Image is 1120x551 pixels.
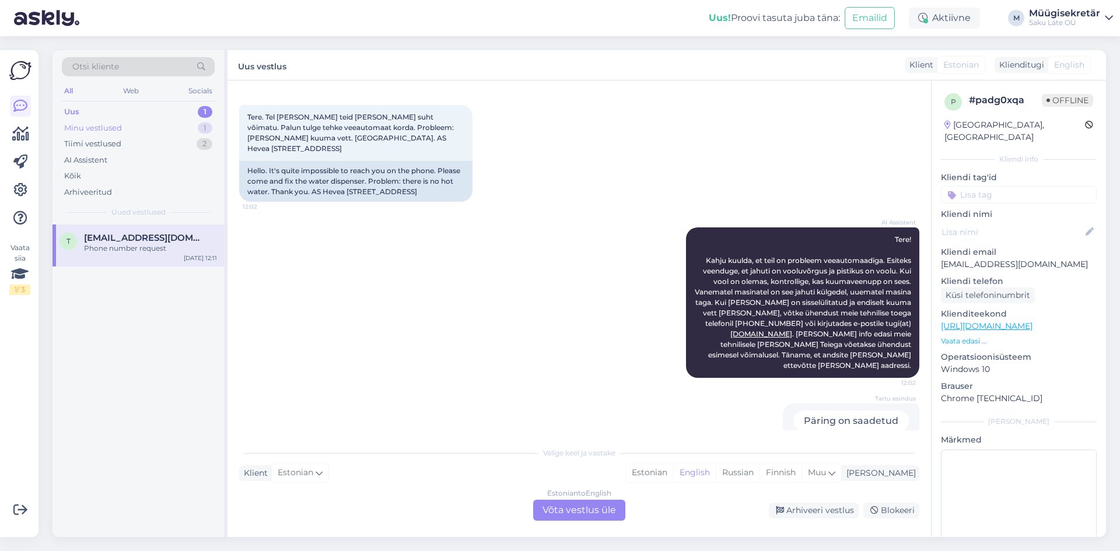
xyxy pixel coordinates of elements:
span: Estonian [278,466,313,479]
div: Kliendi info [941,154,1097,164]
input: Lisa nimi [942,226,1083,238]
div: All [62,83,75,99]
div: [PERSON_NAME] [941,416,1097,427]
b: Uus! [709,12,731,23]
div: Russian [716,464,759,482]
div: Küsi telefoninumbrit [941,287,1035,303]
p: Kliendi email [941,246,1097,258]
span: English [1054,59,1084,71]
div: Tiimi vestlused [64,138,121,150]
div: Klient [905,59,933,71]
span: Offline [1042,94,1093,107]
div: Uus [64,106,79,118]
div: Blokeeri [863,503,919,518]
div: 1 [198,122,212,134]
span: 12:02 [243,202,286,211]
div: Klienditugi [995,59,1044,71]
div: 1 [198,106,212,118]
p: Operatsioonisüsteem [941,351,1097,363]
div: Saku Läte OÜ [1029,18,1100,27]
div: Klient [239,467,268,479]
div: 2 [197,138,212,150]
div: Phone number request [84,243,217,254]
span: Estonian [943,59,979,71]
div: Kõik [64,170,81,182]
div: # padg0xqa [969,93,1042,107]
div: [DATE] 12:11 [184,254,217,262]
div: Hello. It's quite impossible to reach you on the phone. Please come and fix the water dispenser. ... [239,161,473,202]
span: Uued vestlused [111,207,166,217]
input: Lisa tag [941,186,1097,203]
div: Arhiveeri vestlus [769,503,859,518]
div: Võta vestlus üle [533,500,625,521]
div: Müügisekretär [1029,9,1100,18]
span: toomas@hevea.ee [84,233,205,243]
a: [URL][DOMAIN_NAME] [941,321,1032,331]
span: AI Assistent [872,218,916,227]
span: Tere! Kahju kuulda, et teil on probleem veeautomaadiga. Esiteks veenduge, et jahuti on vooluvõrgu... [695,235,913,370]
a: MüügisekretärSaku Läte OÜ [1029,9,1113,27]
span: Tartu esindus [872,394,916,403]
p: Vaata edasi ... [941,336,1097,346]
span: Muu [808,467,826,478]
div: M [1008,10,1024,26]
p: Kliendi telefon [941,275,1097,287]
p: Kliendi tag'id [941,171,1097,184]
span: p [951,97,956,106]
div: Finnish [759,464,801,482]
span: Otsi kliente [72,61,119,73]
div: Arhiveeritud [64,187,112,198]
a: [DOMAIN_NAME] [730,329,792,338]
button: Emailid [845,7,895,29]
div: Socials [186,83,215,99]
span: 12:02 [872,378,916,387]
p: Kliendi nimi [941,208,1097,220]
div: English [673,464,716,482]
div: Päring on saadetud [793,410,909,431]
span: Tere. Tel [PERSON_NAME] teid [PERSON_NAME] suht võimatu. Palun tulge tehke veeautomaat korda. Pro... [247,113,456,153]
div: Valige keel ja vastake [239,448,919,458]
p: Klienditeekond [941,308,1097,320]
p: Märkmed [941,434,1097,446]
div: Estonian to English [547,488,611,499]
p: [EMAIL_ADDRESS][DOMAIN_NAME] [941,258,1097,271]
div: Vaata siia [9,243,30,295]
img: Askly Logo [9,59,32,82]
div: Proovi tasuta juba täna: [709,11,840,25]
label: Uus vestlus [238,57,286,73]
div: AI Assistent [64,155,107,166]
div: Estonian [626,464,673,482]
span: t [66,237,71,245]
div: Aktiivne [909,8,980,29]
p: Chrome [TECHNICAL_ID] [941,392,1097,405]
p: Brauser [941,380,1097,392]
div: [PERSON_NAME] [842,467,916,479]
div: Web [121,83,141,99]
p: Windows 10 [941,363,1097,375]
div: Minu vestlused [64,122,122,134]
div: [GEOGRAPHIC_DATA], [GEOGRAPHIC_DATA] [944,119,1085,143]
div: 1 / 3 [9,285,30,295]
